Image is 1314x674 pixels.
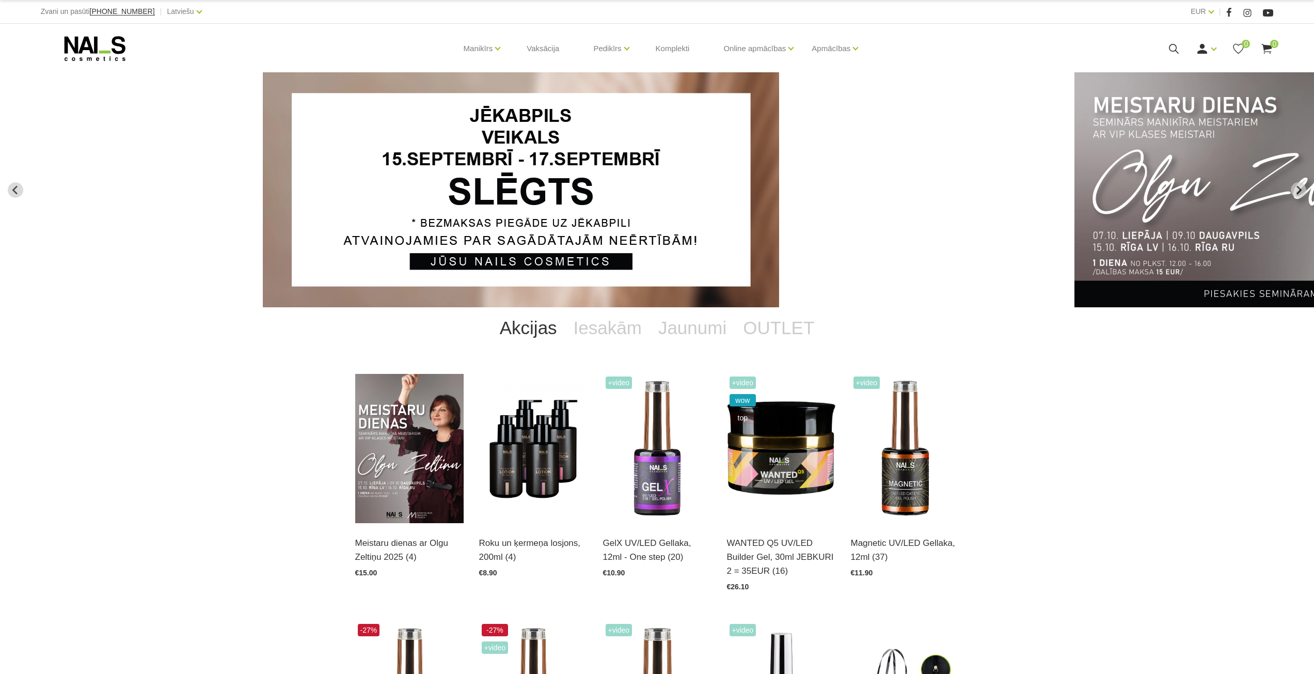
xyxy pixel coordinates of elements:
[735,307,822,349] a: OUTLET
[593,28,621,69] a: Pedikīrs
[479,374,588,523] img: BAROJOŠS roku un ķermeņa LOSJONSBALI COCONUT barojošs roku un ķermeņa losjons paredzēts jebkura t...
[606,377,632,389] span: +Video
[727,536,835,578] a: WANTED Q5 UV/LED Builder Gel, 30ml JEBKURI 2 = 35EUR (16)
[565,307,650,349] a: Iesakām
[160,5,162,18] span: |
[479,569,497,577] span: €8.90
[492,307,565,349] a: Akcijas
[90,7,155,15] span: [PHONE_NUMBER]
[727,583,749,591] span: €26.10
[355,569,377,577] span: €15.00
[355,374,464,523] img: ✨ Meistaru dienas ar Olgu Zeltiņu 2025 ✨🍂 RUDENS / Seminārs manikīra meistariem 🍂📍 Liepāja – 7. o...
[1232,42,1245,55] a: 0
[851,374,959,523] img: Ilgnoturīga gellaka, kas sastāv no metāla mikrodaļiņām, kuras īpaša magnēta ietekmē var pārvērst ...
[8,182,23,198] button: Go to last slide
[650,307,735,349] a: Jaunumi
[263,72,1051,307] li: 1 of 14
[647,24,698,73] a: Komplekti
[853,377,880,389] span: +Video
[730,377,756,389] span: +Video
[1191,5,1206,18] a: EUR
[730,394,756,406] span: wow
[723,28,786,69] a: Online apmācības
[606,624,632,636] span: +Video
[167,5,194,18] a: Latviešu
[603,536,711,564] a: GelX UV/LED Gellaka, 12ml - One step (20)
[90,8,155,15] a: [PHONE_NUMBER]
[518,24,567,73] a: Vaksācija
[1260,42,1273,55] a: 0
[482,624,509,636] span: -27%
[812,28,850,69] a: Apmācības
[1270,40,1278,48] span: 0
[851,536,959,564] a: Magnetic UV/LED Gellaka, 12ml (37)
[603,374,711,523] img: Trīs vienā - bāze, tonis, tops (trausliem nagiem vēlams papildus lietot bāzi). Ilgnoturīga un int...
[355,536,464,564] a: Meistaru dienas ar Olgu Zeltiņu 2025 (4)
[41,5,155,18] div: Zvani un pasūti
[479,536,588,564] a: Roku un ķermeņa losjons, 200ml (4)
[851,569,873,577] span: €11.90
[603,569,625,577] span: €10.90
[358,624,380,636] span: -27%
[730,412,756,424] span: top
[482,641,509,654] span: +Video
[1242,40,1250,48] span: 0
[1219,5,1221,18] span: |
[730,624,756,636] span: +Video
[1291,182,1306,198] button: Next slide
[464,28,493,69] a: Manikīrs
[727,374,835,523] img: Gels WANTED NAILS cosmetics tehniķu komanda ir radījusi gelu, kas ilgi jau ir katra meistara mekl...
